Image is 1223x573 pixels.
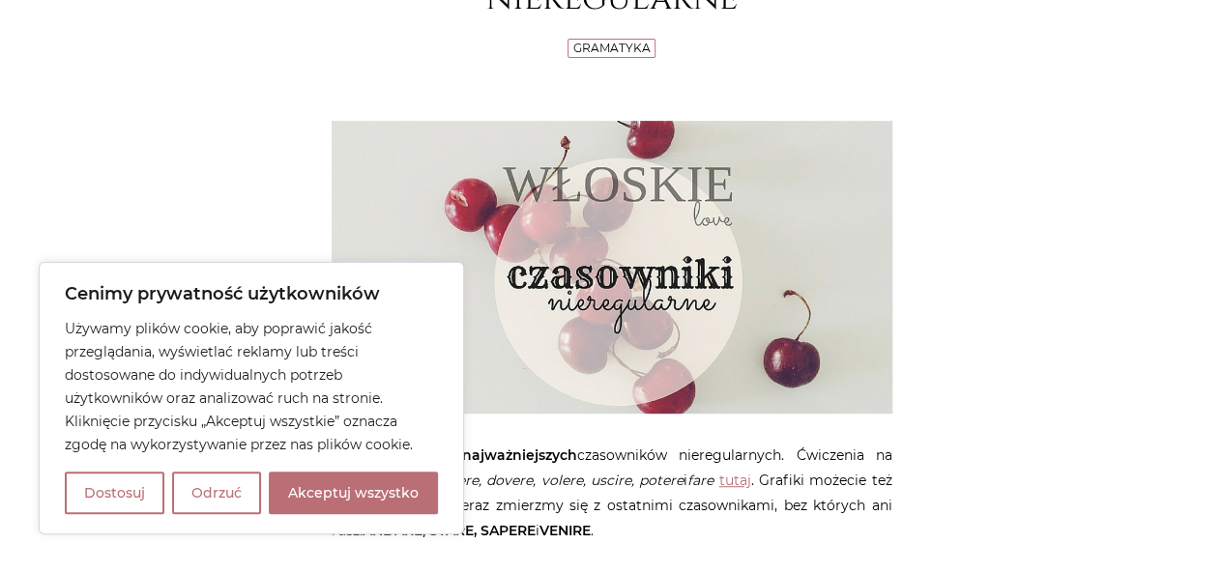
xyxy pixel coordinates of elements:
[573,41,651,55] a: Gramatyka
[65,317,438,456] p: Używamy plików cookie, aby poprawić jakość przeglądania, wyświetlać reklamy lub treści dostosowan...
[65,472,164,514] button: Dostosuj
[172,472,261,514] button: Odrzuć
[719,472,751,489] a: tutaj
[462,446,577,464] strong: najważniejszych
[539,522,591,539] strong: VENIRE
[687,472,713,489] em: fare
[65,282,438,305] p: Cenimy prywatność użytkowników
[269,472,438,514] button: Akceptuj wszystko
[392,472,684,489] em: essere, avere, dovere, volere, uscire, potere
[332,443,892,543] p: To ostatnia część czasowników nieregularnych. Ćwiczenia na odmianę i . Grafiki możecie też sobie ...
